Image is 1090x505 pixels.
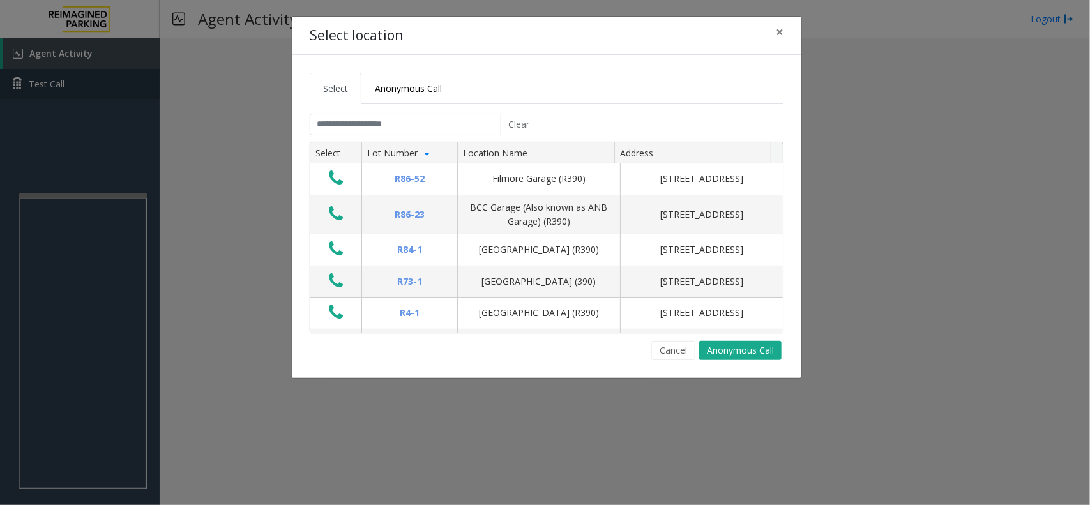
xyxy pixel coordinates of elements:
[370,306,450,320] div: R4-1
[466,200,612,229] div: BCC Garage (Also known as ANB Garage) (R390)
[323,82,348,94] span: Select
[310,142,783,333] div: Data table
[767,17,792,48] button: Close
[651,341,695,360] button: Cancel
[370,243,450,257] div: R84-1
[370,275,450,289] div: R73-1
[628,275,775,289] div: [STREET_ADDRESS]
[466,306,612,320] div: [GEOGRAPHIC_DATA] (R390)
[370,207,450,222] div: R86-23
[628,207,775,222] div: [STREET_ADDRESS]
[501,114,537,135] button: Clear
[466,243,612,257] div: [GEOGRAPHIC_DATA] (R390)
[628,306,775,320] div: [STREET_ADDRESS]
[310,73,783,104] ul: Tabs
[466,172,612,186] div: Filmore Garage (R390)
[375,82,442,94] span: Anonymous Call
[776,23,783,41] span: ×
[310,26,403,46] h4: Select location
[620,147,653,159] span: Address
[463,147,527,159] span: Location Name
[466,275,612,289] div: [GEOGRAPHIC_DATA] (390)
[422,147,432,158] span: Sortable
[310,142,361,164] th: Select
[699,341,782,360] button: Anonymous Call
[628,172,775,186] div: [STREET_ADDRESS]
[367,147,418,159] span: Lot Number
[628,243,775,257] div: [STREET_ADDRESS]
[370,172,450,186] div: R86-52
